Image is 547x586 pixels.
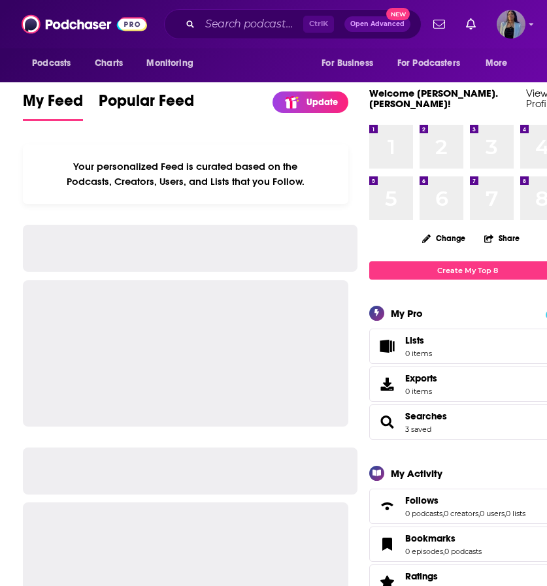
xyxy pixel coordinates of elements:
[484,225,520,251] button: Share
[23,51,88,76] button: open menu
[444,547,482,556] a: 0 podcasts
[369,87,498,110] a: Welcome [PERSON_NAME].[PERSON_NAME]!
[405,547,443,556] a: 0 episodes
[414,230,473,246] button: Change
[86,51,131,76] a: Charts
[22,12,147,37] img: Podchaser - Follow, Share and Rate Podcasts
[23,144,348,204] div: Your personalized Feed is curated based on the Podcasts, Creators, Users, and Lists that you Follow.
[405,509,442,518] a: 0 podcasts
[397,54,460,73] span: For Podcasters
[405,349,432,358] span: 0 items
[95,54,123,73] span: Charts
[480,509,505,518] a: 0 users
[405,495,525,506] a: Follows
[478,509,480,518] span: ,
[344,16,410,32] button: Open AdvancedNew
[200,14,303,35] input: Search podcasts, credits, & more...
[486,54,508,73] span: More
[23,91,83,118] span: My Feed
[442,509,444,518] span: ,
[374,497,400,515] a: Follows
[405,410,447,422] a: Searches
[374,375,400,393] span: Exports
[476,51,524,76] button: open menu
[350,21,405,27] span: Open Advanced
[505,509,506,518] span: ,
[137,51,210,76] button: open menu
[444,509,478,518] a: 0 creators
[322,54,373,73] span: For Business
[307,97,338,108] p: Update
[374,413,400,431] a: Searches
[405,387,437,396] span: 0 items
[374,535,400,553] a: Bookmarks
[405,495,439,506] span: Follows
[405,532,482,544] a: Bookmarks
[391,467,442,480] div: My Activity
[497,10,525,39] span: Logged in as maria.pina
[312,51,390,76] button: open menu
[405,372,437,384] span: Exports
[99,91,194,118] span: Popular Feed
[461,13,481,35] a: Show notifications dropdown
[405,570,482,582] a: Ratings
[497,10,525,39] button: Show profile menu
[405,532,456,544] span: Bookmarks
[32,54,71,73] span: Podcasts
[506,509,525,518] a: 0 lists
[405,334,424,346] span: Lists
[303,16,334,33] span: Ctrl K
[405,570,438,582] span: Ratings
[405,425,431,434] a: 3 saved
[428,13,450,35] a: Show notifications dropdown
[405,334,432,346] span: Lists
[164,9,422,39] div: Search podcasts, credits, & more...
[374,337,400,355] span: Lists
[443,547,444,556] span: ,
[497,10,525,39] img: User Profile
[391,307,423,319] div: My Pro
[389,51,479,76] button: open menu
[386,8,410,20] span: New
[146,54,193,73] span: Monitoring
[273,91,348,113] a: Update
[23,91,83,121] a: My Feed
[99,91,194,121] a: Popular Feed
